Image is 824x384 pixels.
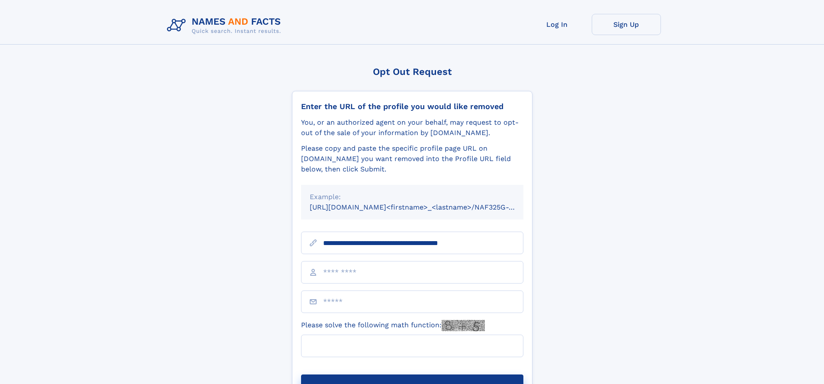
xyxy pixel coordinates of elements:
label: Please solve the following math function: [301,320,485,331]
div: Opt Out Request [292,66,532,77]
div: Please copy and paste the specific profile page URL on [DOMAIN_NAME] you want removed into the Pr... [301,143,523,174]
img: Logo Names and Facts [164,14,288,37]
small: [URL][DOMAIN_NAME]<firstname>_<lastname>/NAF325G-xxxxxxxx [310,203,540,211]
a: Sign Up [592,14,661,35]
a: Log In [523,14,592,35]
div: Example: [310,192,515,202]
div: Enter the URL of the profile you would like removed [301,102,523,111]
div: You, or an authorized agent on your behalf, may request to opt-out of the sale of your informatio... [301,117,523,138]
